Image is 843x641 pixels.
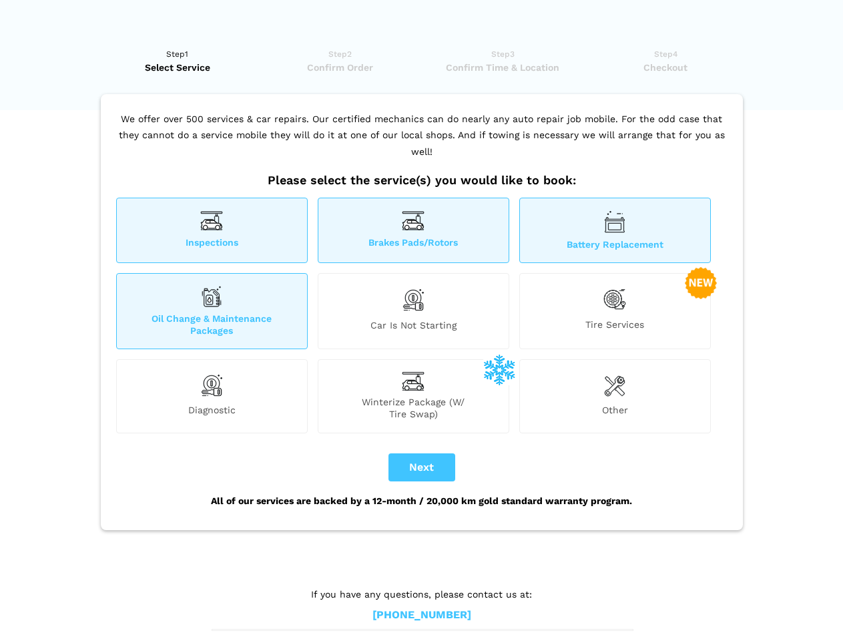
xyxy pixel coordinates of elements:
span: Car is not starting [318,319,509,337]
span: Winterize Package (W/ Tire Swap) [318,396,509,420]
span: Diagnostic [117,404,307,420]
a: Step4 [589,47,743,74]
span: Inspections [117,236,307,250]
span: Other [520,404,710,420]
a: Step2 [263,47,417,74]
button: Next [388,453,455,481]
span: Oil Change & Maintenance Packages [117,312,307,337]
span: Tire Services [520,318,710,337]
span: Confirm Order [263,61,417,74]
a: Step1 [101,47,255,74]
h2: Please select the service(s) you would like to book: [113,173,731,188]
p: If you have any questions, please contact us at: [212,587,632,602]
span: Battery Replacement [520,238,710,250]
img: winterize-icon_1.png [483,353,515,385]
div: All of our services are backed by a 12-month / 20,000 km gold standard warranty program. [113,481,731,520]
span: Checkout [589,61,743,74]
span: Brakes Pads/Rotors [318,236,509,250]
img: new-badge-2-48.png [685,267,717,299]
span: Confirm Time & Location [426,61,580,74]
a: [PHONE_NUMBER] [372,608,471,622]
p: We offer over 500 services & car repairs. Our certified mechanics can do nearly any auto repair j... [113,111,731,174]
a: Step3 [426,47,580,74]
span: Select Service [101,61,255,74]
